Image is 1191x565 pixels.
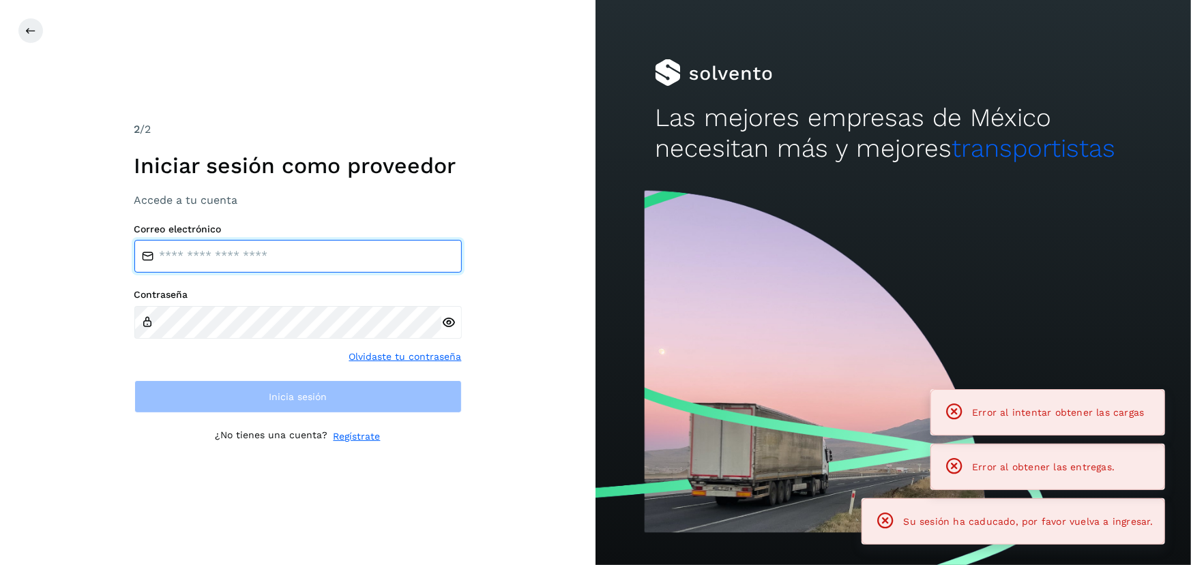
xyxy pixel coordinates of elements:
[952,134,1115,163] span: transportistas
[134,153,462,179] h1: Iniciar sesión como proveedor
[134,380,462,413] button: Inicia sesión
[349,350,462,364] a: Olvidaste tu contraseña
[269,392,327,401] span: Inicia sesión
[655,103,1131,164] h2: Las mejores empresas de México necesitan más y mejores
[134,123,141,136] span: 2
[134,121,462,138] div: /2
[216,429,328,444] p: ¿No tienes una cuenta?
[334,429,381,444] a: Regístrate
[134,194,462,207] h3: Accede a tu cuenta
[134,224,462,235] label: Correo electrónico
[134,289,462,301] label: Contraseña
[904,516,1153,527] span: Su sesión ha caducado, por favor vuelva a ingresar.
[972,461,1115,472] span: Error al obtener las entregas.
[972,407,1144,418] span: Error al intentar obtener las cargas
